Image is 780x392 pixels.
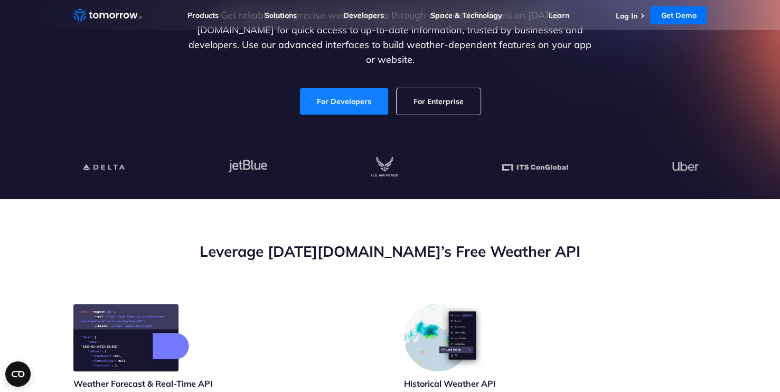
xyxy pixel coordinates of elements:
[650,6,707,24] a: Get Demo
[397,88,481,115] a: For Enterprise
[5,361,31,387] button: Open CMP widget
[186,8,594,67] p: Get reliable and precise weather data through our free API. Count on [DATE][DOMAIN_NAME] for quic...
[73,378,213,389] h3: Weather Forecast & Real-Time API
[265,11,297,20] a: Solutions
[430,11,502,20] a: Space & Technology
[73,7,142,23] a: Home link
[187,11,219,20] a: Products
[73,241,707,262] h2: Leverage [DATE][DOMAIN_NAME]’s Free Weather API
[404,378,496,389] h3: Historical Weather API
[343,11,384,20] a: Developers
[615,11,637,21] a: Log In
[300,88,388,115] a: For Developers
[549,11,569,20] a: Learn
